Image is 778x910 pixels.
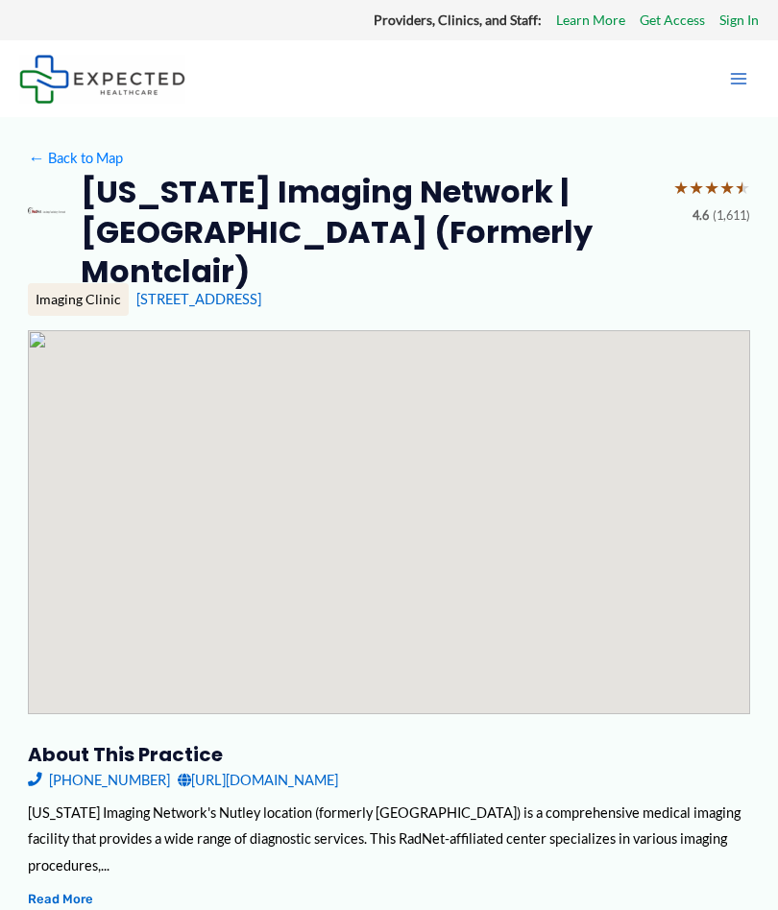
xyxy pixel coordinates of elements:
span: ★ [689,172,704,204]
a: Learn More [556,8,625,33]
span: ★ [719,172,735,204]
h2: [US_STATE] Imaging Network | [GEOGRAPHIC_DATA] (Formerly Montclair) [81,172,658,292]
span: (1,611) [713,204,750,227]
a: ←Back to Map [28,145,123,171]
button: Main menu toggle [718,59,759,99]
a: Sign In [719,8,759,33]
h3: About this practice [28,742,750,767]
span: 4.6 [693,204,709,227]
strong: Providers, Clinics, and Staff: [374,12,542,28]
div: [US_STATE] Imaging Network's Nutley location (formerly [GEOGRAPHIC_DATA]) is a comprehensive medi... [28,800,750,877]
img: Expected Healthcare Logo - side, dark font, small [19,55,185,104]
span: ← [28,150,45,167]
a: [PHONE_NUMBER] [28,767,170,793]
span: ★ [704,172,719,204]
span: ★ [735,172,750,204]
span: ★ [673,172,689,204]
button: Read More [28,888,93,910]
a: Get Access [640,8,705,33]
a: [URL][DOMAIN_NAME] [178,767,338,793]
div: Imaging Clinic [28,283,129,316]
a: [STREET_ADDRESS] [136,291,261,307]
